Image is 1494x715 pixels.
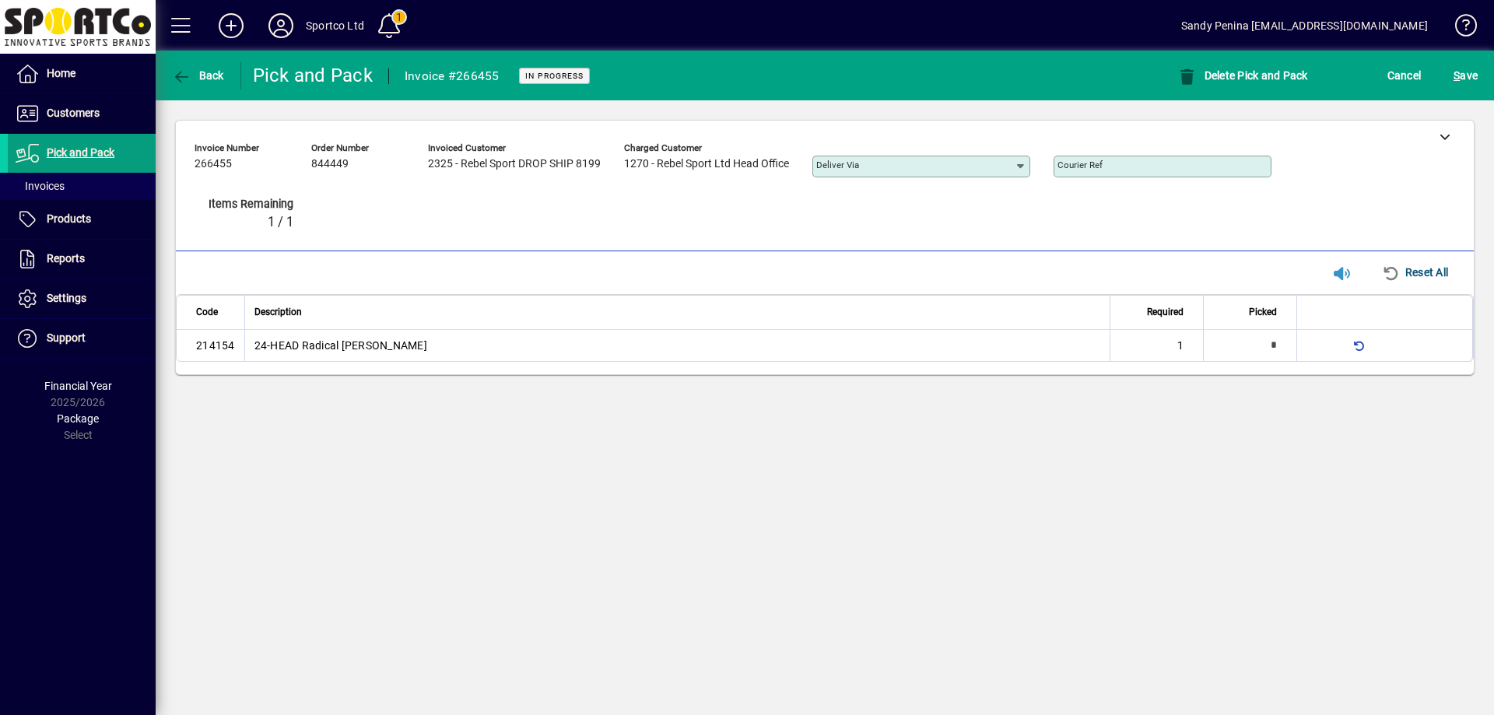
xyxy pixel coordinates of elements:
[311,158,349,170] span: 844449
[196,303,218,321] span: Code
[1181,13,1428,38] div: Sandy Penina [EMAIL_ADDRESS][DOMAIN_NAME]
[428,158,601,170] span: 2325 - Rebel Sport DROP SHIP 8199
[8,279,156,318] a: Settings
[268,215,293,230] span: 1 / 1
[1147,303,1184,321] span: Required
[1057,159,1103,170] mat-label: Courier Ref
[47,67,75,79] span: Home
[1384,61,1426,89] button: Cancel
[8,319,156,358] a: Support
[8,94,156,133] a: Customers
[256,12,306,40] button: Profile
[16,180,65,192] span: Invoices
[47,146,114,159] span: Pick and Pack
[206,12,256,40] button: Add
[1443,3,1475,54] a: Knowledge Base
[44,380,112,392] span: Financial Year
[47,331,86,344] span: Support
[1382,260,1448,285] span: Reset All
[47,292,86,304] span: Settings
[624,158,789,170] span: 1270 - Rebel Sport Ltd Head Office
[1454,69,1460,82] span: S
[816,159,859,170] mat-label: Deliver via
[200,198,293,210] span: Items remaining
[8,173,156,199] a: Invoices
[8,54,156,93] a: Home
[47,212,91,225] span: Products
[8,240,156,279] a: Reports
[1450,61,1482,89] button: Save
[254,303,302,321] span: Description
[1249,303,1277,321] span: Picked
[1177,69,1308,82] span: Delete Pick and Pack
[47,252,85,265] span: Reports
[525,71,584,81] span: In Progress
[57,412,99,425] span: Package
[156,61,241,89] app-page-header-button: Back
[306,13,364,38] div: Sportco Ltd
[244,330,1110,361] td: 24-HEAD Radical [PERSON_NAME]
[195,158,232,170] span: 266455
[177,330,244,361] td: 214154
[8,200,156,239] a: Products
[1110,330,1203,361] td: 1
[405,64,500,89] div: Invoice #266455
[1454,63,1478,88] span: ave
[172,69,224,82] span: Back
[253,63,373,88] div: Pick and Pack
[1173,61,1312,89] button: Delete Pick and Pack
[168,61,228,89] button: Back
[47,107,100,119] span: Customers
[1376,258,1454,286] button: Reset All
[1387,63,1422,88] span: Cancel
